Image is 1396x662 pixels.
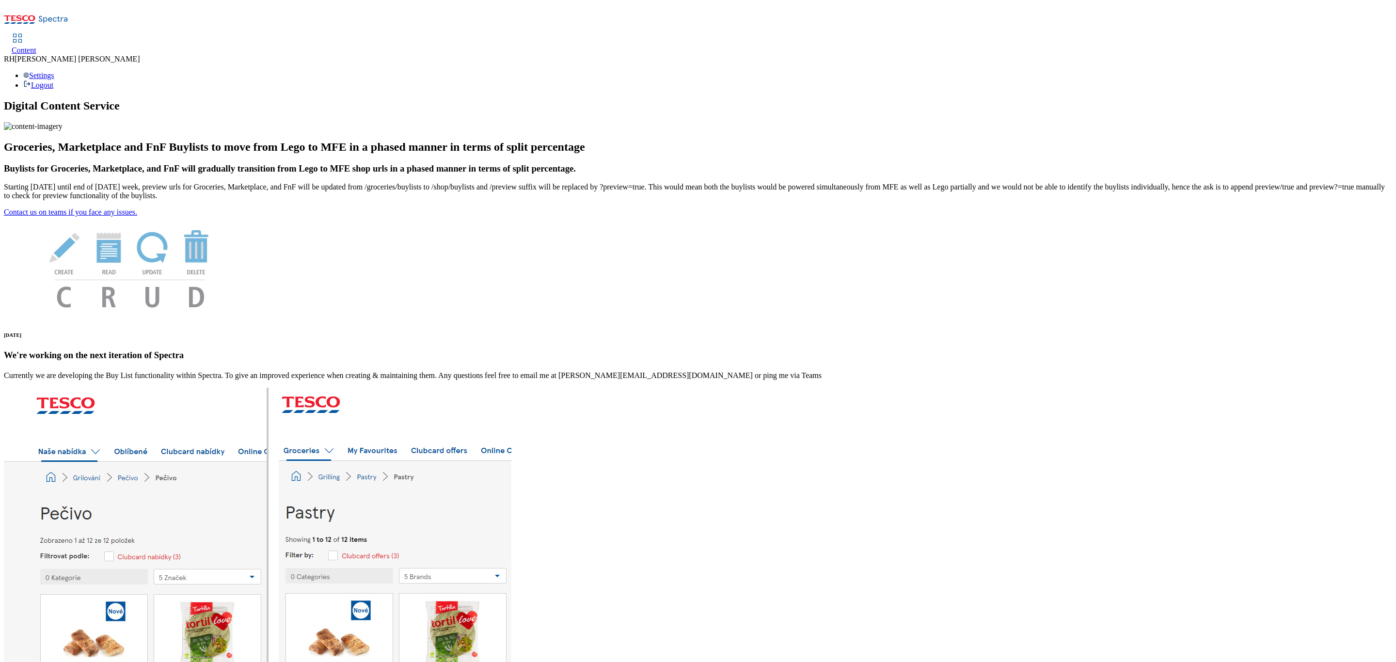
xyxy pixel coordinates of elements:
[23,71,54,79] a: Settings
[4,371,1392,380] p: Currently we are developing the Buy List functionality within Spectra. To give an improved experi...
[4,141,1392,154] h2: Groceries, Marketplace and FnF Buylists to move from Lego to MFE in a phased manner in terms of s...
[12,34,36,55] a: Content
[4,217,256,318] img: News Image
[4,350,1392,361] h3: We're working on the next iteration of Spectra
[4,99,1392,112] h1: Digital Content Service
[4,163,1392,174] h3: Buylists for Groceries, Marketplace, and FnF will gradually transition from Lego to MFE shop urls...
[4,332,1392,338] h6: [DATE]
[23,81,53,89] a: Logout
[12,46,36,54] span: Content
[15,55,140,63] span: [PERSON_NAME] [PERSON_NAME]
[4,55,15,63] span: RH
[4,122,63,131] img: content-imagery
[4,183,1392,200] p: Starting [DATE] until end of [DATE] week, preview urls for Groceries, Marketplace, and FnF will b...
[4,208,137,216] a: Contact us on teams if you face any issues.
